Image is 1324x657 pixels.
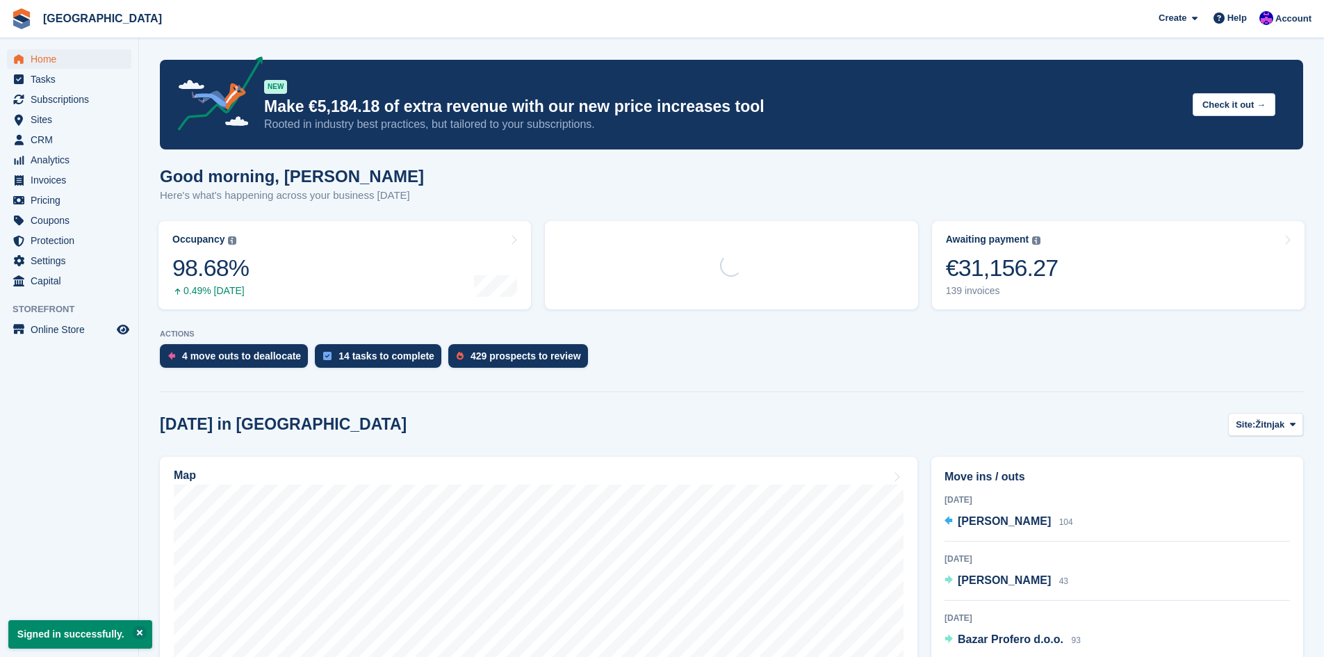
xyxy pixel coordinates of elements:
h2: [DATE] in [GEOGRAPHIC_DATA] [160,415,407,434]
span: Help [1227,11,1247,25]
span: CRM [31,130,114,149]
a: menu [7,251,131,270]
button: Site: Žitnjak [1228,413,1303,436]
span: Site: [1236,418,1255,432]
img: stora-icon-8386f47178a22dfd0bd8f6a31ec36ba5ce8667c1dd55bd0f319d3a0aa187defe.svg [11,8,32,29]
div: 4 move outs to deallocate [182,350,301,362]
a: Bazar Profero d.o.o. 93 [945,631,1081,649]
p: Signed in successfully. [8,620,152,649]
span: Settings [31,251,114,270]
a: menu [7,320,131,339]
div: [DATE] [945,494,1290,506]
span: Žitnjak [1255,418,1284,432]
a: 14 tasks to complete [315,344,448,375]
a: menu [7,170,131,190]
a: menu [7,70,131,89]
div: 429 prospects to review [471,350,581,362]
div: Awaiting payment [946,234,1029,245]
span: Sites [31,110,114,129]
a: menu [7,49,131,69]
button: Check it out → [1193,93,1275,116]
p: ACTIONS [160,330,1303,339]
a: Preview store [115,321,131,338]
h2: Move ins / outs [945,469,1290,485]
span: Storefront [13,302,138,316]
div: NEW [264,80,287,94]
div: [DATE] [945,612,1290,624]
img: Ivan Gačić [1259,11,1273,25]
div: 0.49% [DATE] [172,285,249,297]
a: menu [7,211,131,230]
span: [PERSON_NAME] [958,574,1051,586]
span: Online Store [31,320,114,339]
a: menu [7,150,131,170]
a: [PERSON_NAME] 104 [945,513,1073,531]
span: [PERSON_NAME] [958,515,1051,527]
span: Subscriptions [31,90,114,109]
p: Make €5,184.18 of extra revenue with our new price increases tool [264,97,1182,117]
div: 14 tasks to complete [338,350,434,362]
a: menu [7,190,131,210]
span: Create [1159,11,1186,25]
img: icon-info-grey-7440780725fd019a000dd9b08b2336e03edf1995a4989e88bcd33f0948082b44.svg [228,236,236,245]
a: 429 prospects to review [448,344,595,375]
img: move_outs_to_deallocate_icon-f764333ba52eb49d3ac5e1228854f67142a1ed5810a6f6cc68b1a99e826820c5.svg [168,352,175,360]
div: 98.68% [172,254,249,282]
a: Occupancy 98.68% 0.49% [DATE] [158,221,531,309]
p: Here's what's happening across your business [DATE] [160,188,424,204]
p: Rooted in industry best practices, but tailored to your subscriptions. [264,117,1182,132]
span: 93 [1071,635,1080,645]
span: Capital [31,271,114,291]
img: price-adjustments-announcement-icon-8257ccfd72463d97f412b2fc003d46551f7dbcb40ab6d574587a9cd5c0d94... [166,56,263,136]
h2: Map [174,469,196,482]
a: menu [7,110,131,129]
a: 4 move outs to deallocate [160,344,315,375]
a: menu [7,271,131,291]
a: menu [7,231,131,250]
span: Bazar Profero d.o.o. [958,633,1063,645]
div: 139 invoices [946,285,1059,297]
img: icon-info-grey-7440780725fd019a000dd9b08b2336e03edf1995a4989e88bcd33f0948082b44.svg [1032,236,1040,245]
span: 104 [1059,517,1073,527]
span: Protection [31,231,114,250]
span: Coupons [31,211,114,230]
span: Tasks [31,70,114,89]
a: [PERSON_NAME] 43 [945,572,1068,590]
span: Account [1275,12,1311,26]
span: Invoices [31,170,114,190]
a: Awaiting payment €31,156.27 139 invoices [932,221,1305,309]
span: 43 [1059,576,1068,586]
div: Occupancy [172,234,224,245]
div: €31,156.27 [946,254,1059,282]
a: menu [7,130,131,149]
div: [DATE] [945,553,1290,565]
img: task-75834270c22a3079a89374b754ae025e5fb1db73e45f91037f5363f120a921f8.svg [323,352,332,360]
span: Pricing [31,190,114,210]
img: prospect-51fa495bee0391a8d652442698ab0144808aea92771e9ea1ae160a38d050c398.svg [457,352,464,360]
a: menu [7,90,131,109]
span: Analytics [31,150,114,170]
h1: Good morning, [PERSON_NAME] [160,167,424,186]
span: Home [31,49,114,69]
a: [GEOGRAPHIC_DATA] [38,7,167,30]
